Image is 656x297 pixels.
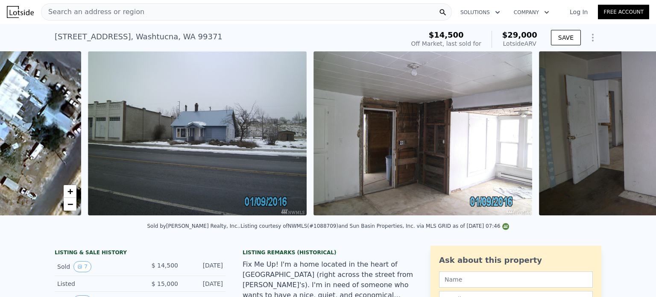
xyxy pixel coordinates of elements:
a: Zoom in [64,185,76,198]
button: Company [507,5,556,20]
div: [STREET_ADDRESS] , Washtucna , WA 99371 [55,31,223,43]
div: Off Market, last sold for [411,39,481,48]
span: $29,000 [502,30,537,39]
span: − [67,199,73,209]
span: Search an address or region [41,7,144,17]
span: $ 15,000 [152,280,178,287]
input: Name [439,271,593,288]
div: Sold by [PERSON_NAME] Realty, Inc. . [147,223,240,229]
span: $ 14,500 [152,262,178,269]
div: [DATE] [185,279,223,288]
div: [DATE] [185,261,223,272]
button: View historical data [73,261,91,272]
div: Listed [57,279,133,288]
div: Listing Remarks (Historical) [243,249,413,256]
div: Listing courtesy of NWMLS (#1088709) and Sun Basin Properties, Inc. via MLS GRID as of [DATE] 07:46 [240,223,509,229]
a: Free Account [598,5,649,19]
button: Solutions [454,5,507,20]
div: Ask about this property [439,254,593,266]
div: Lotside ARV [502,39,537,48]
div: LISTING & SALE HISTORY [55,249,225,258]
div: Sold [57,261,133,272]
img: Sale: 107674507 Parcel: 96902527 [88,51,307,215]
button: Show Options [584,29,601,46]
img: Lotside [7,6,34,18]
img: NWMLS Logo [502,223,509,230]
button: SAVE [551,30,581,45]
span: + [67,186,73,197]
img: Sale: 107674507 Parcel: 96902527 [313,51,532,215]
a: Zoom out [64,198,76,211]
a: Log In [559,8,598,16]
span: $14,500 [429,30,464,39]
